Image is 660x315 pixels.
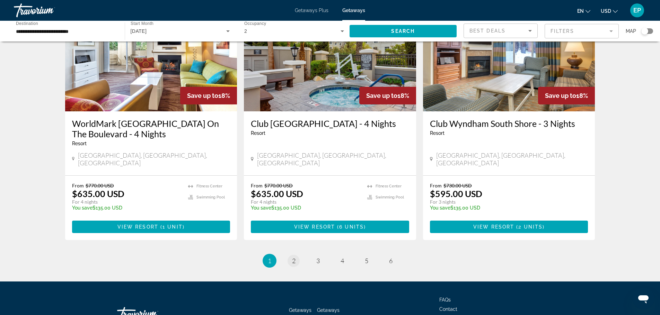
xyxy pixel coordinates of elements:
span: $770.00 USD [86,183,114,188]
span: [GEOGRAPHIC_DATA], [GEOGRAPHIC_DATA], [GEOGRAPHIC_DATA] [257,151,409,167]
span: From [251,183,263,188]
span: EP [633,7,641,14]
p: For 4 nights [72,199,182,205]
a: Club Wyndham South Shore - 3 Nights [430,118,588,129]
button: View Resort(6 units) [251,221,409,233]
img: 7604I01X.jpg [65,1,237,111]
span: en [577,8,584,14]
span: Resort [72,141,87,146]
a: Getaways [342,8,365,13]
span: Search [391,28,415,34]
span: 3 [316,257,320,265]
span: Map [626,26,636,36]
span: $730.00 USD [443,183,472,188]
div: 18% [538,87,595,104]
button: Change currency [601,6,618,16]
span: Occupancy [244,21,266,26]
span: USD [601,8,611,14]
span: You save [72,205,93,211]
span: Swimming Pool [376,195,404,200]
button: Search [350,25,457,37]
p: $595.00 USD [430,188,482,199]
span: Destination [16,21,38,26]
span: 6 units [339,224,364,230]
span: Save up to [366,92,397,99]
span: [GEOGRAPHIC_DATA], [GEOGRAPHIC_DATA], [GEOGRAPHIC_DATA] [436,151,588,167]
div: 18% [180,87,237,104]
span: From [72,183,84,188]
span: View Resort [117,224,158,230]
span: From [430,183,442,188]
span: Save up to [545,92,576,99]
span: 6 [389,257,393,265]
span: 2 units [518,224,543,230]
p: $135.00 USD [430,205,581,211]
button: Filter [545,24,619,39]
p: For 3 nights [430,199,581,205]
span: 5 [365,257,368,265]
span: Resort [251,130,265,136]
span: ( ) [158,224,185,230]
img: 7727I01X.jpg [423,1,595,111]
a: WorldMark [GEOGRAPHIC_DATA] On The Boulevard - 4 Nights [72,118,230,139]
span: Start Month [131,21,153,26]
span: You save [430,205,450,211]
a: Travorium [14,1,83,19]
span: Swimming Pool [196,195,225,200]
p: $135.00 USD [72,205,182,211]
a: Club [GEOGRAPHIC_DATA] - 4 Nights [251,118,409,129]
button: User Menu [628,3,646,18]
img: 6052O01X.jpg [244,1,416,111]
span: 2 [292,257,296,265]
p: $635.00 USD [251,188,303,199]
span: Best Deals [469,28,505,34]
a: FAQs [439,297,451,303]
span: Resort [430,130,445,136]
p: $135.00 USD [251,205,360,211]
span: $770.00 USD [264,183,293,188]
span: 2 [244,28,247,34]
span: 1 unit [162,224,183,230]
span: View Resort [473,224,514,230]
span: Fitness Center [376,184,402,188]
a: Getaways Plus [295,8,328,13]
p: $635.00 USD [72,188,124,199]
span: ( ) [335,224,366,230]
span: 4 [341,257,344,265]
span: [DATE] [131,28,147,34]
a: Getaways [289,307,311,313]
a: Contact [439,306,457,312]
span: 1 [268,257,271,265]
span: ( ) [514,224,545,230]
button: Change language [577,6,590,16]
span: Save up to [187,92,218,99]
nav: Pagination [65,254,595,268]
mat-select: Sort by [469,27,532,35]
span: View Resort [294,224,335,230]
iframe: Button to launch messaging window [632,287,654,309]
button: View Resort(1 unit) [72,221,230,233]
span: Fitness Center [196,184,222,188]
span: You save [251,205,271,211]
button: View Resort(2 units) [430,221,588,233]
div: 18% [359,87,416,104]
span: [GEOGRAPHIC_DATA], [GEOGRAPHIC_DATA], [GEOGRAPHIC_DATA] [78,151,230,167]
p: For 4 nights [251,199,360,205]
